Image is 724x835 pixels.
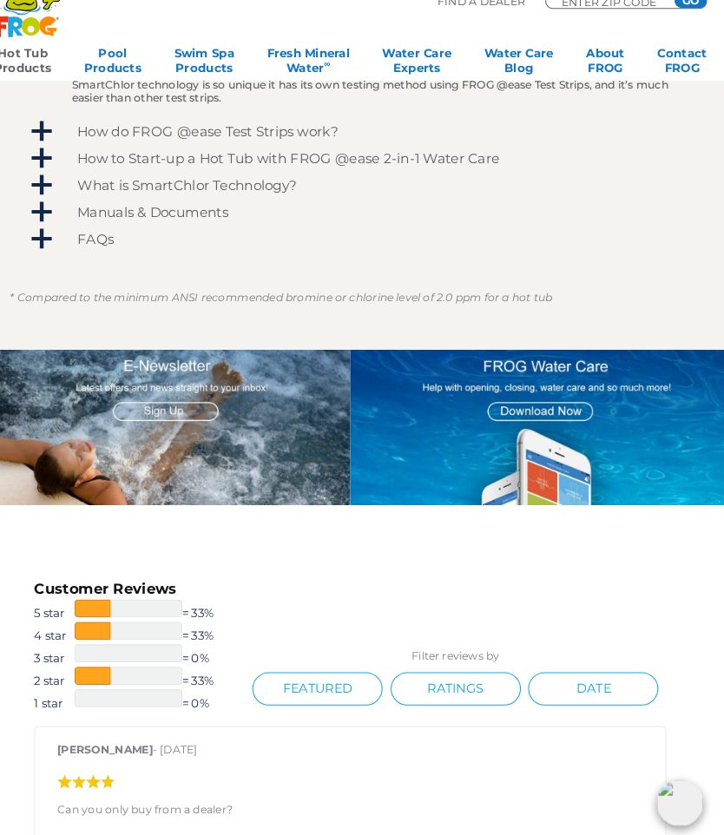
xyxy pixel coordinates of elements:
[56,576,260,595] h3: Customer Reviews
[281,60,361,95] a: Fresh MineralWater∞
[79,733,171,746] strong: [PERSON_NAME]
[56,617,260,639] a: 4 star= 33%
[564,13,668,22] input: Zip Code Form
[491,60,558,95] a: Water CareBlog
[73,135,674,150] span: How do FROG @ease Test Strips work?
[393,60,460,95] a: Water CareExperts
[56,665,95,682] span: 2 star
[33,233,691,260] a: FAQs
[56,621,95,639] span: 4 star
[104,60,160,95] a: PoolProducts
[79,791,645,805] p: Can you only buy from a dealer?
[192,60,250,95] a: Swim SpaProducts
[56,600,95,617] span: 5 star
[267,666,393,698] a: Featured
[93,91,673,117] p: SmartChlor technology is so unique it has its own testing method using FROG @ease Test Strips, an...
[337,73,343,82] sup: ∞
[56,595,260,617] a: 5 star= 33%
[33,155,691,182] a: How to Start-up a Hot Tub with FROG @ease 2-in-1 Water Care
[73,187,674,202] span: What is SmartChlor Technology?
[590,60,628,95] a: AboutFROG
[56,643,95,661] span: 3 star
[33,207,691,234] a: Manuals & Documents
[56,639,260,661] a: 3 star= 0%
[658,769,703,814] img: openIcon
[56,682,260,704] a: 1 star= 0%
[17,60,73,95] a: Hot TubProducts
[401,666,527,698] a: Ratings
[33,129,691,156] a: How do FROG @ease Test Strips work?
[33,297,557,310] em: * Compared to the minimum ANSI recommended bromine or chlorine level of 2.0 ppm for a hot tub
[362,354,724,504] img: App Graphic
[659,60,707,95] a: ContactFROG
[56,687,95,704] span: 1 star
[446,10,531,25] p: Find A Dealer
[79,733,645,756] p: - [DATE]
[534,666,660,698] a: Date
[675,10,707,23] input: GO
[260,642,668,657] p: Filter reviews by
[33,181,691,208] a: What is SmartChlor Technology?
[56,661,260,682] a: 2 star= 33%
[73,240,674,254] span: FAQs
[73,214,674,228] span: Manuals & Documents
[73,161,674,176] span: How to Start-up a Hot Tub with FROG @ease 2-in-1 Water Care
